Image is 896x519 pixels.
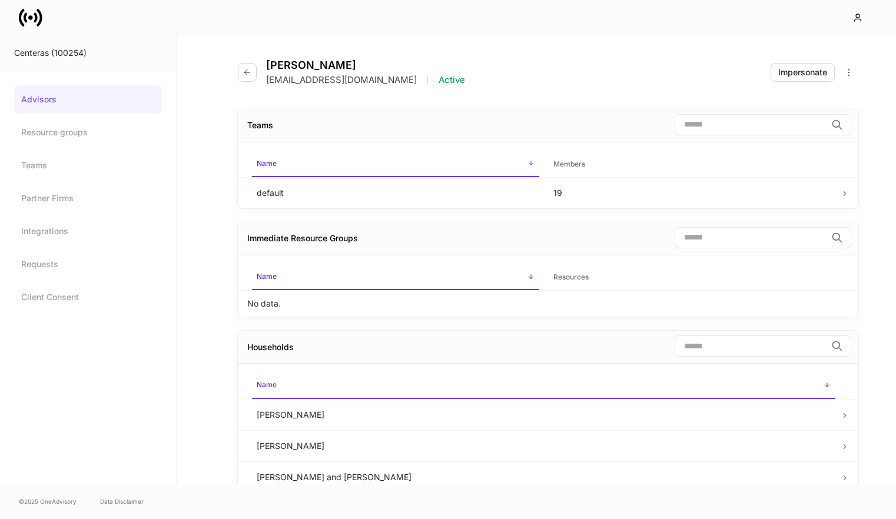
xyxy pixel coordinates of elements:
td: [PERSON_NAME] and [PERSON_NAME] [247,461,840,493]
p: | [426,74,429,86]
h6: Name [257,379,277,390]
span: Name [252,373,835,398]
div: Households [247,341,294,353]
p: [EMAIL_ADDRESS][DOMAIN_NAME] [266,74,417,86]
a: Data Disclaimer [100,497,144,506]
h6: Name [257,271,277,282]
a: Advisors [14,85,162,114]
div: Teams [247,119,273,131]
div: Impersonate [778,66,827,78]
td: 19 [544,177,841,208]
button: Impersonate [771,63,835,82]
a: Partner Firms [14,184,162,212]
td: [PERSON_NAME] [247,399,840,430]
div: Immediate Resource Groups [247,232,358,244]
p: No data. [247,298,281,310]
h4: [PERSON_NAME] [266,59,465,72]
span: Resources [549,265,836,290]
span: Name [252,265,539,290]
a: Client Consent [14,283,162,311]
span: Members [549,152,836,177]
a: Resource groups [14,118,162,147]
td: [PERSON_NAME] [247,430,840,461]
span: © 2025 OneAdvisory [19,497,77,506]
a: Integrations [14,217,162,245]
h6: Name [257,158,277,169]
span: Name [252,152,539,177]
h6: Members [553,158,585,169]
td: default [247,177,544,208]
a: Requests [14,250,162,278]
div: Centeras (100254) [14,47,162,59]
a: Teams [14,151,162,179]
p: Active [439,74,465,86]
h6: Resources [553,271,589,282]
